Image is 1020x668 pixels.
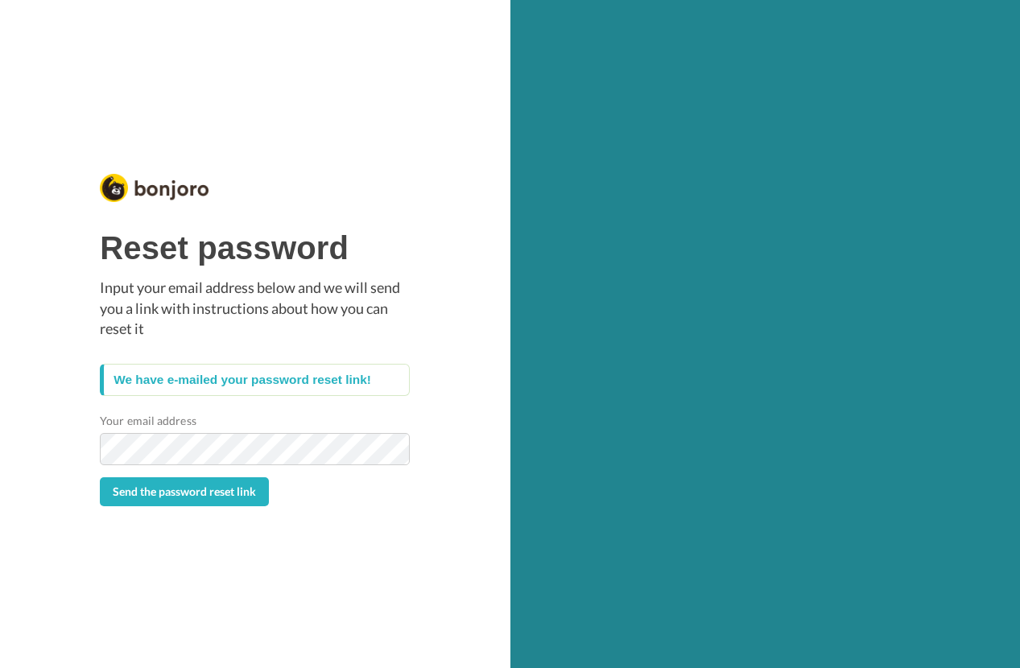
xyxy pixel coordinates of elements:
p: Input your email address below and we will send you a link with instructions about how you can re... [100,278,410,340]
h1: Reset password [100,230,410,266]
span: Send the password reset link [113,485,256,498]
div: We have e-mailed your password reset link! [100,364,410,396]
label: Your email address [100,412,196,429]
button: Send the password reset link [100,477,269,506]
